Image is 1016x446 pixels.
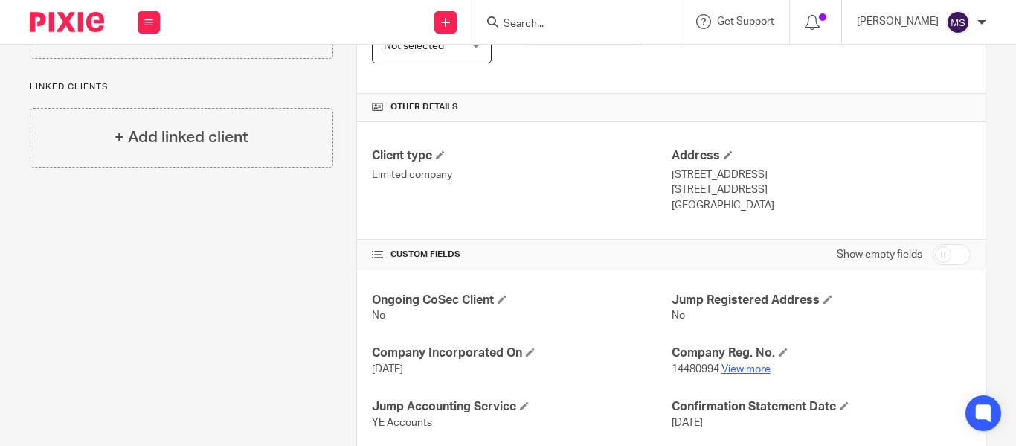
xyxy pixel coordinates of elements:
h4: Company Incorporated On [372,345,671,361]
a: View more [721,364,771,375]
span: No [672,310,685,321]
h4: Jump Accounting Service [372,399,671,415]
span: [DATE] [372,364,403,375]
span: [DATE] [672,418,703,428]
h4: + Add linked client [115,126,248,149]
p: [GEOGRAPHIC_DATA] [672,198,971,213]
span: No [372,310,385,321]
h4: Company Reg. No. [672,345,971,361]
input: Search [502,18,636,31]
h4: CUSTOM FIELDS [372,249,671,261]
label: Show empty fields [837,247,922,262]
span: Not selected [384,41,444,51]
p: Linked clients [30,81,333,93]
span: Other details [390,101,458,113]
span: YE Accounts [372,418,432,428]
p: [STREET_ADDRESS] [672,182,971,197]
h4: Ongoing CoSec Client [372,293,671,308]
span: 14480994 [672,364,719,375]
img: Pixie [30,12,104,32]
p: [PERSON_NAME] [857,14,939,29]
h4: Address [672,148,971,164]
h4: Jump Registered Address [672,293,971,308]
img: svg%3E [946,10,970,34]
h4: Confirmation Statement Date [672,399,971,415]
p: [STREET_ADDRESS] [672,168,971,182]
h4: Client type [372,148,671,164]
span: Get Support [717,16,774,27]
p: Limited company [372,168,671,182]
